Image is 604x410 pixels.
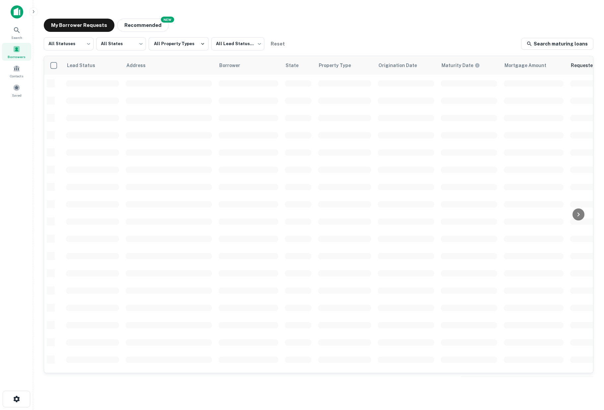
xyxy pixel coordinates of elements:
th: Origination Date [374,56,437,75]
div: NEW [161,17,174,23]
div: Maturity dates displayed may be estimated. Please contact the lender for the most accurate maturi... [441,62,480,69]
div: All Lead Statuses [211,35,264,52]
span: Origination Date [378,61,426,69]
button: Reset [267,37,288,50]
div: All States [96,35,146,52]
span: Contacts [10,73,23,79]
button: Recommended [117,19,169,32]
th: Lead Status [63,56,122,75]
span: Mortgage Amount [504,61,555,69]
span: Address [126,61,154,69]
button: My Borrower Requests [44,19,114,32]
button: All Property Types [149,37,209,50]
th: Mortgage Amount [501,56,567,75]
div: All Statuses [44,35,94,52]
span: Borrowers [8,54,26,59]
a: Search [2,24,31,41]
span: Search [11,35,22,40]
span: Property Type [319,61,360,69]
span: Borrower [219,61,249,69]
a: Saved [2,81,31,99]
span: Lead Status [67,61,104,69]
a: Borrowers [2,43,31,61]
span: Saved [12,93,22,98]
th: Borrower [215,56,282,75]
iframe: Chat Widget [571,357,604,389]
img: capitalize-icon.png [11,5,23,19]
h6: Maturity Date [441,62,473,69]
th: State [282,56,315,75]
a: Search maturing loans [521,38,593,50]
th: Address [122,56,215,75]
span: Maturity dates displayed may be estimated. Please contact the lender for the most accurate maturi... [441,62,489,69]
th: Maturity dates displayed may be estimated. Please contact the lender for the most accurate maturi... [437,56,501,75]
span: State [286,61,307,69]
th: Property Type [315,56,374,75]
a: Contacts [2,62,31,80]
